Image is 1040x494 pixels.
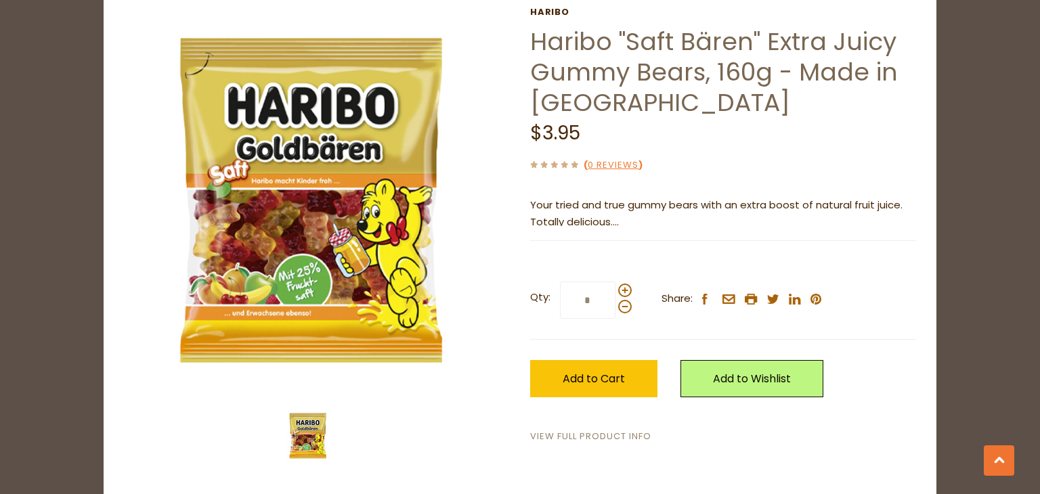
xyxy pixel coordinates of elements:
a: 0 Reviews [588,158,638,173]
a: Add to Wishlist [680,360,823,397]
img: Haribo Saft Baren Extra Juicy [282,409,336,463]
a: Haribo "Saft Bären" Extra Juicy Gummy Bears, 160g - Made in [GEOGRAPHIC_DATA] [530,24,898,120]
span: $3.95 [530,120,580,146]
span: Add to Cart [563,371,625,386]
a: Haribo [530,7,916,18]
input: Qty: [560,282,615,319]
button: Add to Cart [530,360,657,397]
a: View Full Product Info [530,430,651,444]
strong: Qty: [530,289,550,306]
img: Haribo Saft Baren Extra Juicy [124,7,511,393]
p: Your tried and true gummy bears with an extra boost of natural fruit juice. Totally delicious. [530,197,916,231]
span: ( ) [584,158,643,171]
span: Share: [662,290,693,307]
